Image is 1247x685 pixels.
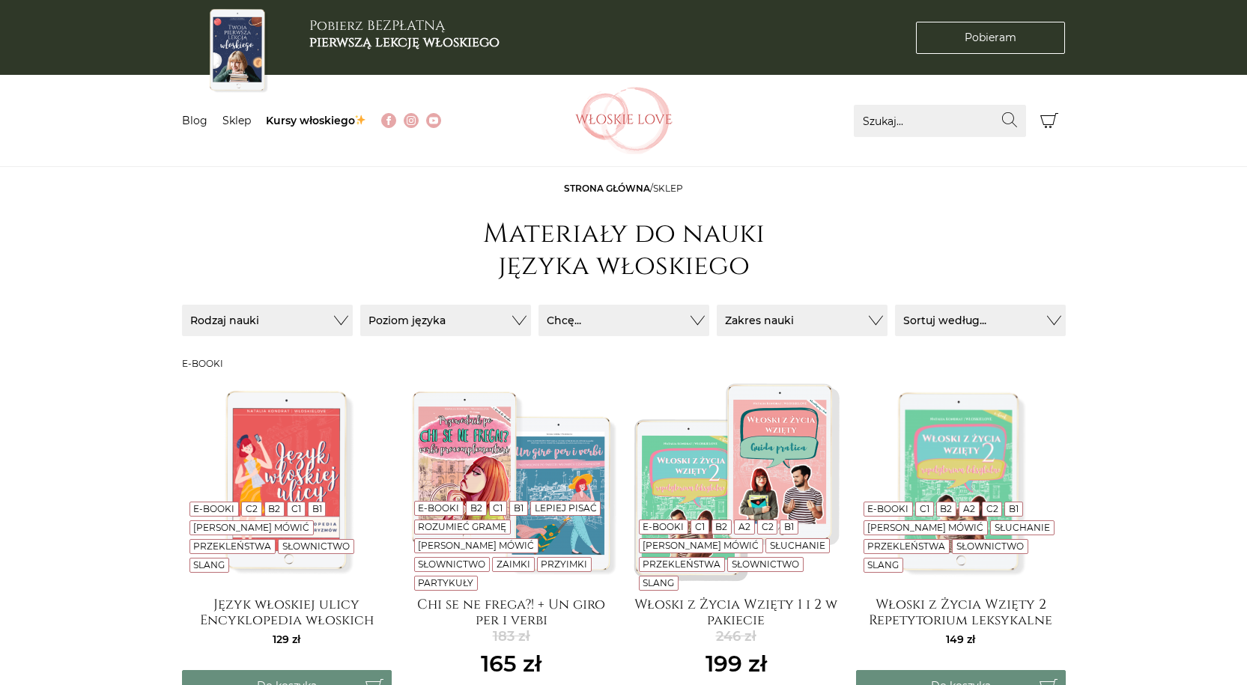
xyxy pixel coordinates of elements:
a: Slang [643,577,674,588]
a: Przekleństwa [193,541,271,552]
a: Przekleństwa [867,541,945,552]
a: Chi se ne frega?! + Un giro per i verbi [407,597,616,627]
a: B1 [784,521,794,532]
a: Pobieram [916,22,1065,54]
a: Kursy włoskiego [266,114,367,127]
a: Lepiej pisać [535,502,597,514]
a: E-booki [643,521,684,532]
a: Strona główna [564,183,650,194]
a: [PERSON_NAME] mówić [193,522,309,533]
a: Słuchanie [770,540,825,551]
a: [PERSON_NAME] mówić [418,540,534,551]
img: Włoskielove [575,87,673,154]
a: B2 [470,502,482,514]
button: Poziom języka [360,305,531,336]
span: sklep [653,183,683,194]
a: Włoski z Życia Wzięty 2 Repetytorium leksykalne [856,597,1066,627]
a: E-booki [418,502,459,514]
a: B1 [1009,503,1019,514]
button: Sortuj według... [895,305,1066,336]
a: Blog [182,114,207,127]
a: Język włoskiej ulicy Encyklopedia włoskich wulgaryzmów [182,597,392,627]
a: Partykuły [418,577,473,588]
a: Słownictwo [282,541,350,552]
ins: 165 [481,647,541,681]
b: pierwszą lekcję włoskiego [309,33,500,52]
a: [PERSON_NAME] mówić [643,540,759,551]
a: C2 [246,503,258,514]
button: Koszyk [1034,105,1066,137]
a: E-booki [193,503,234,514]
a: C1 [493,502,503,514]
a: Zaimki [497,558,530,570]
a: A2 [738,521,750,532]
a: Rozumieć gramę [418,521,506,532]
button: Zakres nauki [717,305,888,336]
a: Przyimki [541,558,587,570]
a: C1 [291,503,301,514]
button: Rodzaj nauki [182,305,353,336]
span: Pobieram [965,30,1016,46]
a: B2 [715,521,727,532]
a: [PERSON_NAME] mówić [867,522,983,533]
a: E-booki [867,503,908,514]
span: 149 [946,633,975,646]
a: A2 [963,503,975,514]
span: 129 [273,633,300,646]
ins: 199 [706,647,767,681]
a: B1 [312,503,322,514]
img: ✨ [355,115,365,125]
a: Słownictwo [418,558,485,570]
del: 183 [481,627,541,647]
a: B2 [940,503,952,514]
a: B1 [514,502,524,514]
a: C2 [762,521,774,532]
h3: Pobierz BEZPŁATNĄ [309,18,500,50]
a: Sklep [222,114,251,127]
a: Słuchanie [995,522,1050,533]
del: 246 [706,627,767,647]
a: Słownictwo [956,541,1024,552]
a: C1 [920,503,929,514]
h1: Materiały do nauki języka włoskiego [474,218,774,282]
a: Przekleństwa [643,558,720,570]
a: C1 [695,521,705,532]
a: C2 [986,503,998,514]
h3: E-booki [182,359,1066,369]
a: Słownictwo [732,558,799,570]
button: Chcę... [538,305,709,336]
input: Szukaj... [854,105,1026,137]
span: / [564,183,683,194]
a: Włoski z Życia Wzięty 1 i 2 w pakiecie [631,597,841,627]
a: B2 [268,503,280,514]
a: Slang [193,559,225,570]
a: Slang [867,559,899,570]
